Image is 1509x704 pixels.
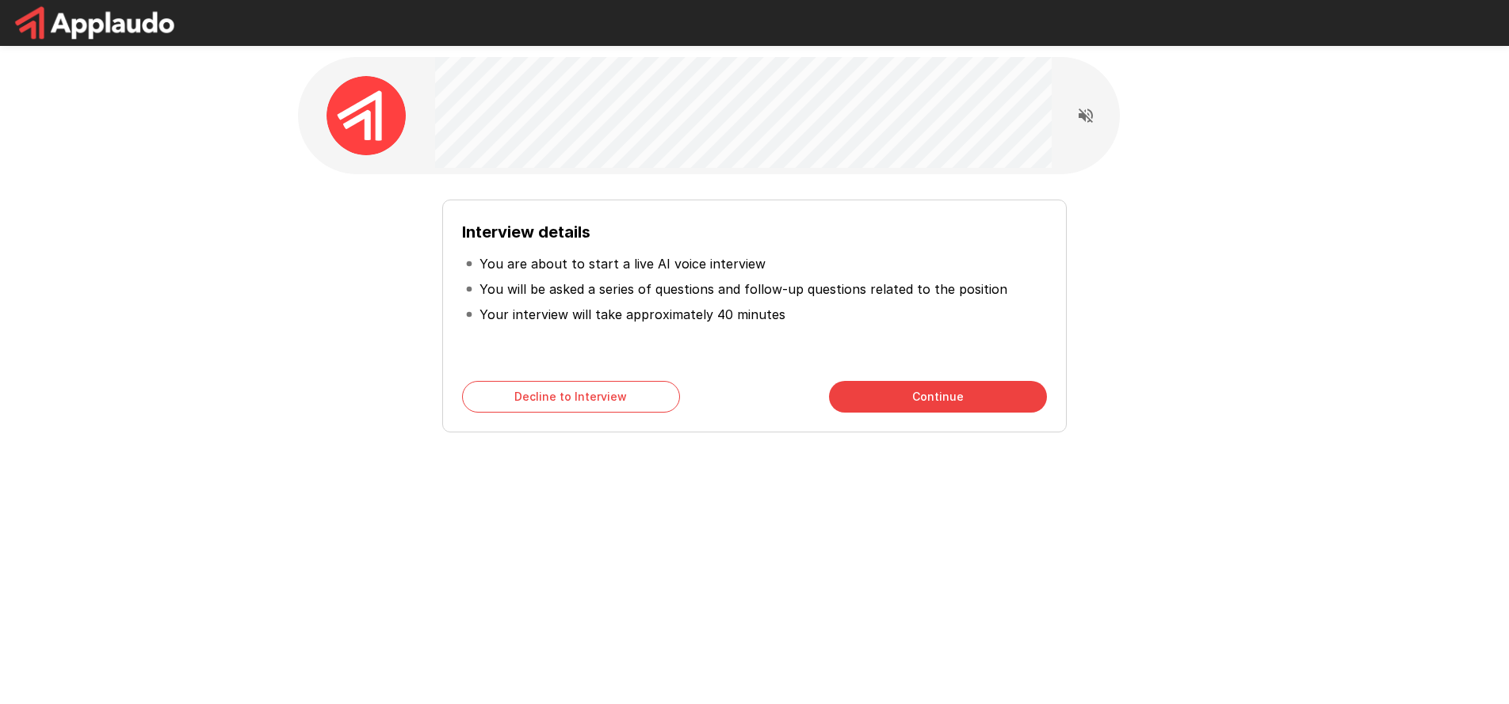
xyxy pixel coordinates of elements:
button: Decline to Interview [462,381,680,413]
button: Read questions aloud [1070,100,1102,131]
button: Continue [829,381,1047,413]
img: applaudo_avatar.png [327,76,406,155]
p: You are about to start a live AI voice interview [479,254,766,273]
p: Your interview will take approximately 40 minutes [479,305,785,324]
p: You will be asked a series of questions and follow-up questions related to the position [479,280,1007,299]
b: Interview details [462,223,590,242]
